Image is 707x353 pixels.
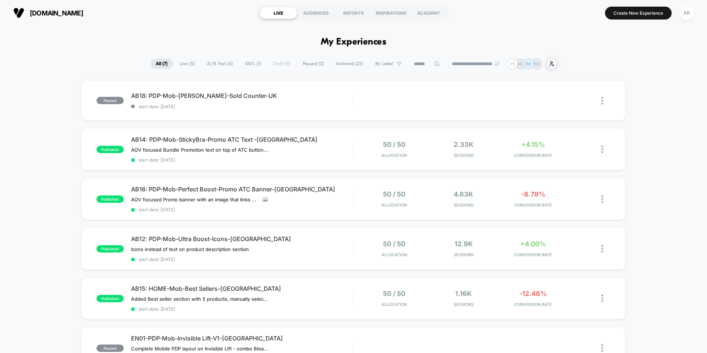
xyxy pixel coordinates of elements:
[381,202,407,208] span: Allocation
[500,302,566,307] span: CONVERSION RATE
[495,61,499,66] img: end
[131,246,249,252] span: Icons instead of text on product description section
[601,97,603,105] img: close
[150,59,173,69] span: All ( 7 )
[431,252,497,257] span: Sessions
[381,153,407,158] span: Allocation
[431,302,497,307] span: Sessions
[201,59,238,69] span: A/B Test ( 4 )
[131,104,353,109] span: start date: [DATE]
[431,202,497,208] span: Sessions
[454,141,474,148] span: 2.33k
[375,61,393,67] span: By Label
[131,147,268,153] span: AOV focused Bundle Promotion text on top of ATC button that links to the Sticky Bra BundleAdded t...
[507,59,518,69] div: + 5
[131,92,353,99] span: AB18: PDP-Mob-[PERSON_NAME]-Sold Counter-UK
[383,240,405,248] span: 50 / 50
[96,245,124,253] span: published
[605,7,672,20] button: Create New Experience
[410,7,447,19] div: ACADEMY
[13,7,24,18] img: Visually logo
[30,9,83,17] span: [DOMAIN_NAME]
[372,7,410,19] div: INSPIRATIONS
[383,190,405,198] span: 50 / 50
[131,157,353,163] span: start date: [DATE]
[96,295,124,302] span: published
[454,240,473,248] span: 12.9k
[131,186,353,193] span: AB16: PDP-Mob-Perfect Boost-Promo ATC Banner-[GEOGRAPHIC_DATA]
[297,7,335,19] div: AUDIENCES
[96,146,124,153] span: published
[679,6,694,20] div: AR
[601,195,603,203] img: close
[239,59,267,69] span: 100% ( 1 )
[521,141,545,148] span: +4.15%
[500,202,566,208] span: CONVERSION RATE
[517,61,523,67] p: AR
[96,345,124,352] span: paused
[677,6,696,21] button: AR
[96,195,124,203] span: published
[335,7,372,19] div: REPORTS
[297,59,329,69] span: Paused ( 2 )
[131,296,268,302] span: Added Best seller section with 5 products, manually selected, right after the banner.
[11,7,85,19] button: [DOMAIN_NAME]
[521,190,545,198] span: -8.78%
[534,61,539,67] p: RB
[520,240,546,248] span: +4.00%
[601,294,603,302] img: close
[519,290,547,297] span: -12.48%
[381,302,407,307] span: Allocation
[601,245,603,253] img: close
[131,207,353,212] span: start date: [DATE]
[131,235,353,243] span: AB12: PDP-Mob-Ultra Boost-Icons-[GEOGRAPHIC_DATA]
[526,61,531,67] p: IM
[431,153,497,158] span: Sessions
[131,197,257,202] span: AOV focused Promo banner with an image that links to the Bundles collection page—added above the ...
[601,344,603,352] img: close
[454,190,473,198] span: 4.63k
[131,335,353,342] span: EN01-PDP-Mob-Invisible Lift-V1-[GEOGRAPHIC_DATA]
[500,153,566,158] span: CONVERSION RATE
[131,257,353,262] span: start date: [DATE]
[96,97,124,104] span: paused
[131,346,268,352] span: Complete Mobile PDP layout on Invisible Lift - combo Bleame and new layout sections.
[131,285,353,292] span: AB15: HOME-Mob-Best Sellers-[GEOGRAPHIC_DATA]
[500,252,566,257] span: CONVERSION RATE
[383,290,405,297] span: 50 / 50
[383,141,405,148] span: 50 / 50
[601,145,603,153] img: close
[381,252,407,257] span: Allocation
[131,136,353,143] span: AB14: PDP-Mob-StickyBra-Promo ATC Text -[GEOGRAPHIC_DATA]
[321,37,387,47] h1: My Experiences
[174,59,200,69] span: Live ( 5 )
[330,59,369,69] span: Archived ( 23 )
[131,306,353,312] span: start date: [DATE]
[260,7,297,19] div: LIVE
[455,290,472,297] span: 1.16k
